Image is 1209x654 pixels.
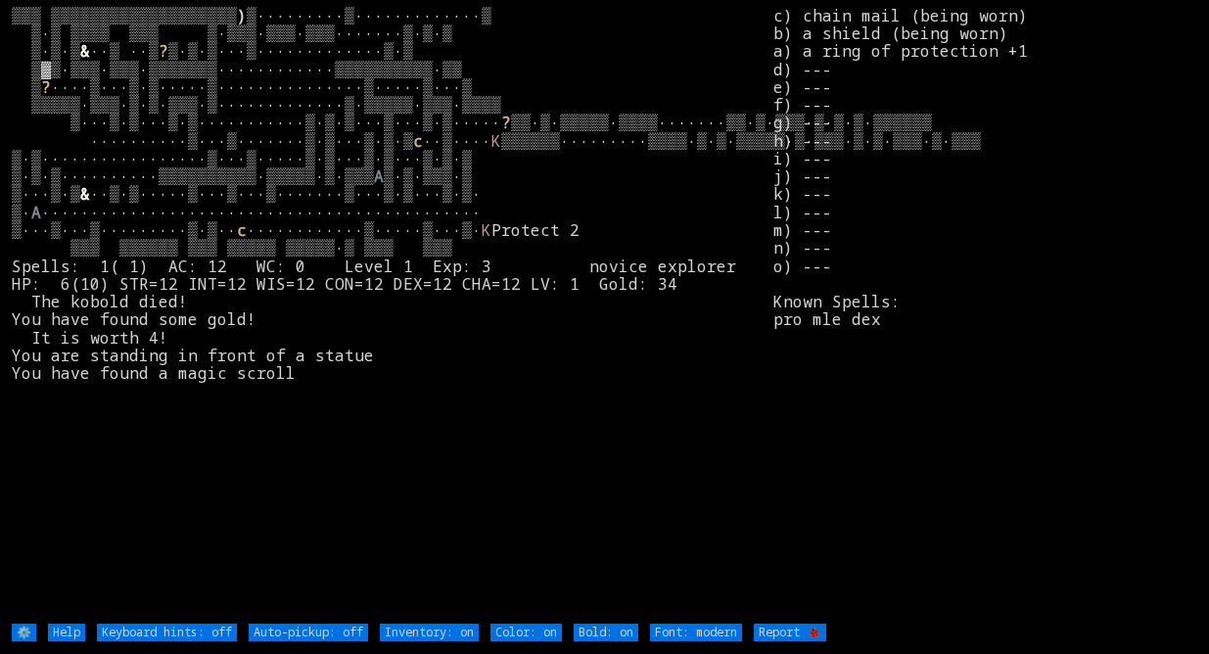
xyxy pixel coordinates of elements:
[413,130,423,152] font: c
[31,202,41,223] font: A
[650,624,742,641] input: Font: modern
[41,76,51,98] font: ?
[754,624,826,641] input: Report 🐞
[482,219,491,241] font: K
[249,624,368,641] input: Auto-pickup: off
[773,7,1196,622] stats: c) chain mail (being worn) b) a shield (being worn) a) a ring of protection +1 d) --- e) --- f) -...
[501,112,511,133] font: ?
[80,40,90,62] font: &
[12,624,36,641] input: ⚙️
[491,130,501,152] font: K
[159,40,168,62] font: ?
[80,183,90,205] font: &
[490,624,562,641] input: Color: on
[48,624,85,641] input: Help
[237,219,247,241] font: c
[97,624,237,641] input: Keyboard hints: off
[574,624,638,641] input: Bold: on
[237,5,247,26] font: )
[12,7,773,622] larn: ▒▒▒ ▒▒▒▒▒▒▒▒▒▒▒▒▒▒▒▒▒▒▒ ▒·········▒·············▒ ▒·▒ ▒▒▒▒ ▒▒▒ ▒·▒▒▒·▒▒▒·▒▒▒·······▒·▒·▒ ▒·▒·▒ ··...
[374,165,384,187] font: A
[380,624,479,641] input: Inventory: on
